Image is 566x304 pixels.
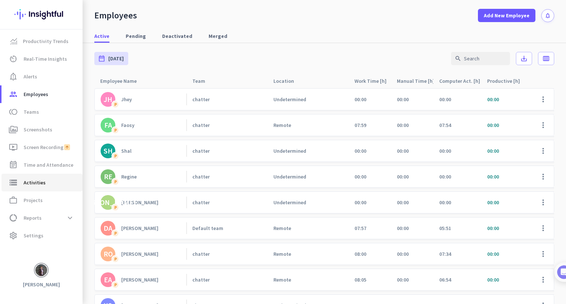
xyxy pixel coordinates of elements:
[354,251,366,257] span: 08:00
[273,96,306,103] div: Undetermined
[24,213,42,222] span: Reports
[273,199,306,206] div: Undetermined
[192,96,210,103] div: chatter
[126,32,146,40] span: Pending
[397,173,409,180] span: 00:00
[1,191,83,209] a: work_outlineProjects
[534,271,552,289] button: more_vert
[545,13,551,19] i: notifications
[101,247,186,261] a: ROP[PERSON_NAME]
[192,122,210,128] div: chatter
[101,169,186,184] a: REPRegine
[192,199,268,206] a: chatter
[104,250,113,258] div: RO
[487,96,499,103] span: 00:00
[397,148,409,154] span: 00:00
[487,276,499,283] span: 00:00
[101,195,186,210] a: [PERSON_NAME]P[PERSON_NAME]
[24,125,52,134] span: Screenshots
[534,116,552,134] button: more_vert
[487,251,499,257] span: 00:00
[23,37,69,46] span: Productivity Trends
[24,143,63,152] span: Screen Recording
[487,173,499,180] span: 00:00
[63,211,77,225] button: expand_more
[112,152,119,160] div: P
[80,199,136,206] div: [PERSON_NAME]
[487,76,529,86] div: Productive [h]
[534,142,552,160] button: more_vert
[1,227,83,244] a: settingsSettings
[397,225,409,231] span: 00:00
[439,276,451,283] span: 06:54
[94,10,137,21] div: Employees
[101,92,186,107] a: JHPJhey
[9,54,18,63] i: av_timer
[192,173,210,180] div: chatter
[439,225,451,231] span: 05:51
[9,107,18,116] i: toll
[121,122,134,128] div: Faosy
[487,122,499,128] span: 00:00
[542,55,550,62] i: calendar_view_week
[354,122,366,128] span: 07:59
[112,281,119,289] div: P
[192,76,214,86] div: Team
[192,199,210,206] div: chatter
[273,122,291,128] div: Remote
[112,204,119,211] div: P
[192,251,210,257] div: chatter
[534,219,552,237] button: more_vert
[534,168,552,185] button: more_vert
[101,221,186,236] a: DAP[PERSON_NAME]
[121,276,158,283] div: [PERSON_NAME]
[209,32,227,40] span: Merged
[487,199,499,206] span: 00:00
[9,143,18,152] i: ondemand_video
[1,156,83,174] a: event_noteTime and Attendance
[192,276,210,283] div: chatter
[354,225,366,231] span: 07:57
[1,209,83,227] a: data_usageReportsexpand_more
[439,199,451,206] span: 00:00
[24,107,39,116] span: Teams
[24,54,67,63] span: Real-Time Insights
[354,173,366,180] span: 00:00
[94,32,109,40] span: Active
[112,178,119,185] div: P
[487,148,499,154] span: 00:00
[273,76,303,86] div: Location
[63,144,71,151] img: add-on icon
[354,76,391,86] div: Work Time [h]
[354,96,366,103] span: 00:00
[9,231,18,240] i: settings
[9,72,18,81] i: notification_important
[1,174,83,191] a: storageActivities
[273,225,291,231] div: Remote
[24,178,46,187] span: Activities
[534,194,552,211] button: more_vert
[112,229,119,237] div: P
[1,68,83,85] a: notification_importantAlerts
[534,245,552,263] button: more_vert
[487,225,499,231] span: 00:00
[192,225,223,231] div: Default team
[397,276,409,283] span: 00:00
[354,276,366,283] span: 08:05
[112,126,119,134] div: P
[484,12,530,19] span: Add New Employee
[9,125,18,134] i: perm_media
[397,122,409,128] span: 00:00
[121,173,137,180] div: Regine
[9,213,18,222] i: data_usage
[9,90,18,99] i: group
[397,199,409,206] span: 00:00
[24,90,48,99] span: Employees
[10,38,17,45] img: menu-item
[273,173,306,180] div: Undetermined
[162,32,192,40] span: Deactivated
[541,9,554,22] button: notifications
[534,91,552,108] button: more_vert
[35,264,47,276] img: avatar
[451,52,510,65] input: Search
